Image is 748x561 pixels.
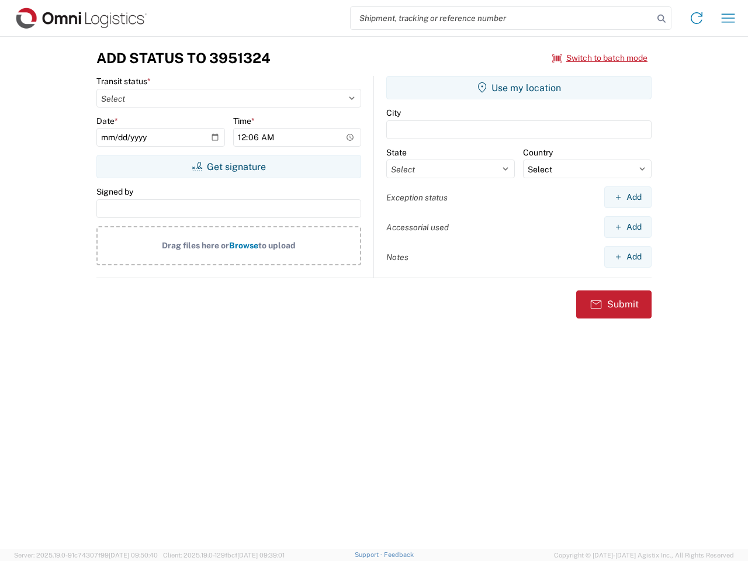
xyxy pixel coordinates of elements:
[552,49,647,68] button: Switch to batch mode
[258,241,296,250] span: to upload
[523,147,553,158] label: Country
[386,147,407,158] label: State
[604,246,652,268] button: Add
[576,290,652,318] button: Submit
[96,50,271,67] h3: Add Status to 3951324
[604,186,652,208] button: Add
[386,192,448,203] label: Exception status
[237,552,285,559] span: [DATE] 09:39:01
[386,252,408,262] label: Notes
[162,241,229,250] span: Drag files here or
[96,186,133,197] label: Signed by
[163,552,285,559] span: Client: 2025.19.0-129fbcf
[233,116,255,126] label: Time
[96,76,151,86] label: Transit status
[384,551,414,558] a: Feedback
[229,241,258,250] span: Browse
[14,552,158,559] span: Server: 2025.19.0-91c74307f99
[386,222,449,233] label: Accessorial used
[386,108,401,118] label: City
[96,155,361,178] button: Get signature
[604,216,652,238] button: Add
[109,552,158,559] span: [DATE] 09:50:40
[96,116,118,126] label: Date
[355,551,384,558] a: Support
[554,550,734,560] span: Copyright © [DATE]-[DATE] Agistix Inc., All Rights Reserved
[351,7,653,29] input: Shipment, tracking or reference number
[386,76,652,99] button: Use my location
